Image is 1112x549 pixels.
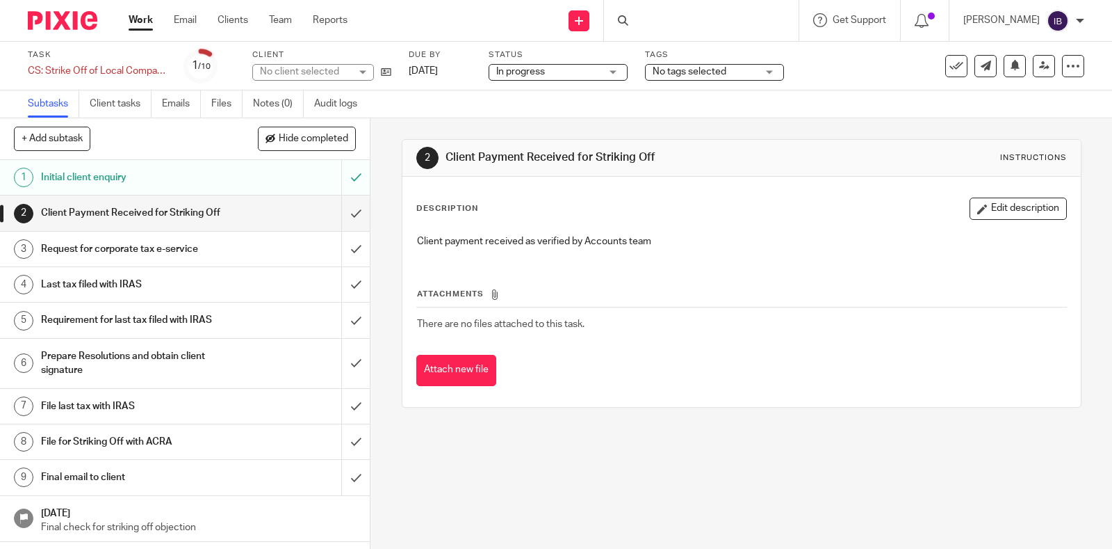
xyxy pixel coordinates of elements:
[279,134,348,145] span: Hide completed
[417,319,584,329] span: There are no files attached to this task.
[14,432,33,452] div: 8
[14,168,33,187] div: 1
[41,503,357,520] h1: [DATE]
[14,204,33,223] div: 2
[496,67,545,77] span: In progress
[416,355,496,386] button: Attach new file
[489,49,628,61] label: Status
[28,90,79,118] a: Subtasks
[198,63,211,70] small: /10
[41,202,232,223] h1: Client Payment Received for Striking Off
[313,13,347,27] a: Reports
[409,49,471,61] label: Due by
[174,13,197,27] a: Email
[14,127,90,150] button: + Add subtask
[14,275,33,294] div: 4
[416,147,439,169] div: 2
[645,49,784,61] label: Tags
[14,311,33,331] div: 5
[269,13,292,27] a: Team
[314,90,368,118] a: Audit logs
[14,353,33,373] div: 6
[1000,152,1067,164] div: Instructions
[41,346,232,381] h1: Prepare Resolutions and obtain client signature
[14,239,33,259] div: 3
[417,290,484,298] span: Attachments
[260,65,350,79] div: No client selected
[653,67,726,77] span: No tags selected
[28,49,167,61] label: Task
[129,13,153,27] a: Work
[253,90,304,118] a: Notes (0)
[192,58,211,74] div: 1
[41,310,232,331] h1: Requirement for last tax filed with IRAS
[90,90,152,118] a: Client tasks
[211,90,243,118] a: Files
[833,15,886,25] span: Get Support
[41,520,357,534] p: Final check for striking off objection
[28,11,97,30] img: Pixie
[416,203,478,214] p: Description
[41,467,232,488] h1: Final email to client
[417,234,1066,248] p: Client payment received as verified by Accounts team
[970,198,1067,220] button: Edit description
[14,468,33,487] div: 9
[28,64,167,78] div: CS: Strike Off of Local Company
[41,167,232,188] h1: Initial client enquiry
[41,396,232,417] h1: File last tax with IRAS
[41,239,232,260] h1: Request for corporate tax e-service
[14,397,33,416] div: 7
[162,90,201,118] a: Emails
[258,127,356,150] button: Hide completed
[445,150,771,165] h1: Client Payment Received for Striking Off
[963,13,1040,27] p: [PERSON_NAME]
[41,431,232,452] h1: File for Striking Off with ACRA
[1047,10,1069,32] img: svg%3E
[218,13,248,27] a: Clients
[252,49,391,61] label: Client
[409,66,438,76] span: [DATE]
[41,274,232,295] h1: Last tax filed with IRAS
